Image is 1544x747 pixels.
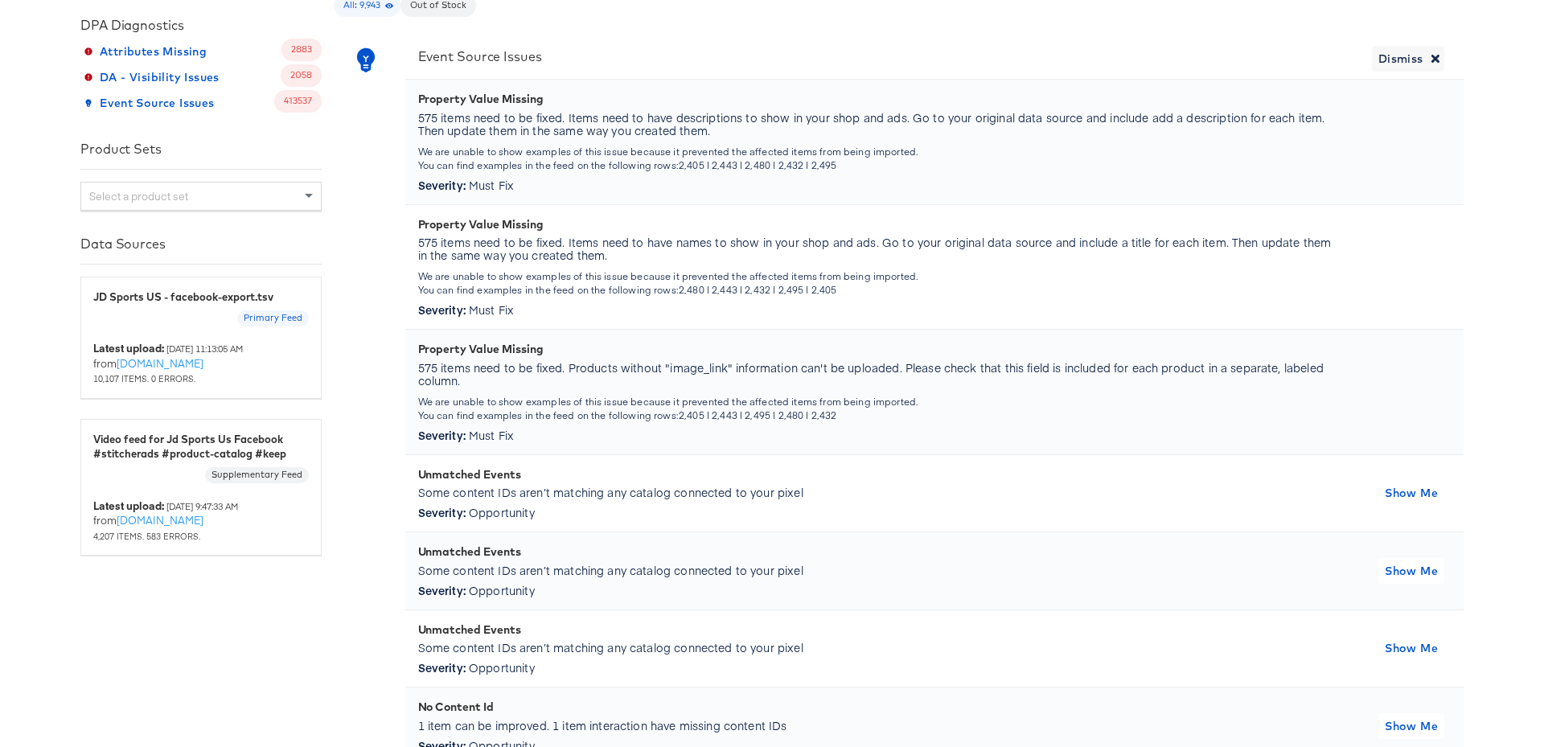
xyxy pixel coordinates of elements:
[237,312,309,325] span: Primary Feed
[205,469,309,482] span: Supplementary Feed
[80,236,322,252] div: Data Sources
[418,504,466,520] strong: Severity:
[418,283,837,296] span: You can find examples in the feed on the following rows: 2,480 | 2,443 | 2,432 | 2,495 | 2,405
[418,395,919,421] small: We are unable to show examples of this issue because it prevented the affected items from being i...
[418,236,1340,261] p: 575 items need to be fixed. Items need to have names to show in your shop and ads. Go to your ori...
[418,564,1340,577] p: Some content IDs aren’t matching any catalog connected to your pixel
[166,343,243,355] small: [DATE] 11:13:05 AM
[80,17,322,33] div: DPA Diagnostics
[418,158,837,171] span: You can find examples in the feed on the following rows: 2,405 | 2,443 | 2,480 | 2,432 | 2,495
[93,372,195,384] span: 10,107 items. 0 errors.
[418,427,466,443] strong: Severity:
[117,356,203,371] a: [DOMAIN_NAME]
[1385,716,1438,737] span: Show Me
[1378,635,1444,661] button: Show Me
[1378,480,1444,506] button: Show Me
[418,218,1340,317] div: Must Fix
[93,341,309,386] div: from
[418,623,1340,675] div: Opportunity
[1385,483,1438,503] span: Show Me
[418,659,466,675] strong: Severity:
[166,500,238,512] small: [DATE] 9:47:33 AM
[418,545,1340,558] div: Unmatched Events
[1385,638,1438,659] span: Show Me
[93,341,164,355] b: Latest upload:
[418,408,837,421] span: You can find examples in the feed on the following rows: 2,405 | 2,443 | 2,495 | 2,480 | 2,432
[80,39,213,64] button: Attributes Missing
[418,343,1340,355] div: Property Value Missing
[418,468,1340,519] div: Opportunity
[418,218,1340,231] div: Property Value Missing
[93,499,164,513] b: Latest upload:
[1372,46,1444,72] button: Dismiss
[117,513,203,527] a: [DOMAIN_NAME]
[281,69,322,82] span: 2058
[93,432,309,462] div: Video feed for Jd Sports Us Facebook #stitcherads #product-catalog #keep
[418,623,1340,636] div: Unmatched Events
[1385,561,1438,581] span: Show Me
[93,289,309,305] div: JD Sports US - facebook-export.tsv
[418,486,1340,499] p: Some content IDs aren’t matching any catalog connected to your pixel
[418,700,1340,713] div: No Content Id
[418,641,1340,654] p: Some content IDs aren’t matching any catalog connected to your pixel
[93,530,200,542] span: 4,207 items. 583 errors.
[418,468,1340,481] div: Unmatched Events
[418,48,542,64] div: Event Source Issues
[418,343,1340,441] div: Must Fix
[418,719,1340,732] p: 1 item can be improved. 1 item interaction have missing content IDs
[1378,713,1444,739] button: Show Me
[418,177,466,193] strong: Severity:
[418,361,1340,387] p: 575 items need to be fixed. Products without "image_link" information can't be uploaded. Please c...
[274,95,322,108] span: 413537
[87,68,220,88] span: DA - Visibility Issues
[80,141,322,157] div: Product Sets
[1378,49,1438,69] span: Dismiss
[281,43,322,56] span: 2883
[418,92,1340,105] div: Property Value Missing
[418,145,919,171] small: We are unable to show examples of this issue because it prevented the affected items from being i...
[80,90,221,116] button: Event Source Issues
[418,92,1340,191] div: Must Fix
[93,499,309,544] div: from
[1378,558,1444,584] button: Show Me
[418,302,466,318] strong: Severity:
[87,42,207,62] span: Attributes Missing
[418,582,466,598] strong: Severity:
[418,111,1340,137] p: 575 items need to be fixed. Items need to have descriptions to show in your shop and ads. Go to y...
[80,64,226,90] button: DA - Visibility Issues
[418,545,1340,597] div: Opportunity
[418,269,919,296] small: We are unable to show examples of this issue because it prevented the affected items from being i...
[87,93,215,113] span: Event Source Issues
[81,183,321,210] div: Select a product set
